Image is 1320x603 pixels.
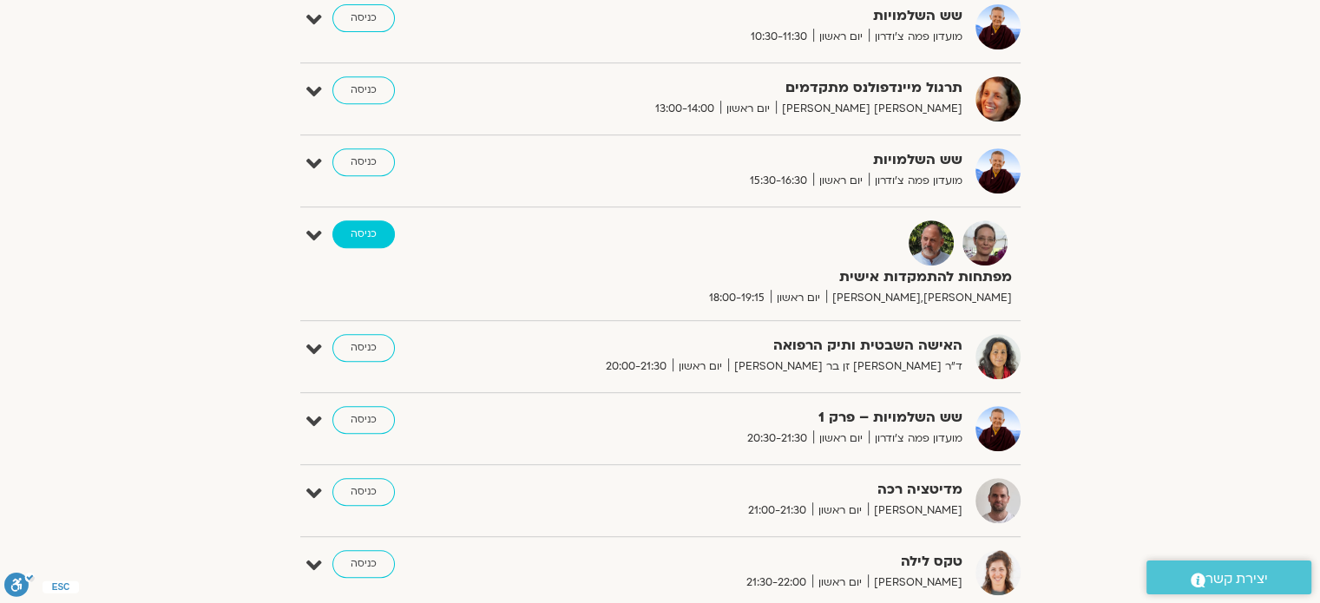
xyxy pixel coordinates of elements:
[537,478,962,501] strong: מדיטציה רכה
[812,501,868,520] span: יום ראשון
[649,100,720,118] span: 13:00-14:00
[745,28,813,46] span: 10:30-11:30
[826,289,1012,307] span: [PERSON_NAME],[PERSON_NAME]
[741,429,813,448] span: 20:30-21:30
[332,550,395,578] a: כניסה
[742,501,812,520] span: 21:00-21:30
[600,357,673,376] span: 20:00-21:30
[869,429,962,448] span: מועדון פמה צ'ודרון
[869,28,962,46] span: מועדון פמה צ'ודרון
[869,172,962,190] span: מועדון פמה צ'ודרון
[673,357,728,376] span: יום ראשון
[332,478,395,506] a: כניסה
[537,550,962,574] strong: טקס לילה
[332,4,395,32] a: כניסה
[1205,567,1268,591] span: יצירת קשר
[332,76,395,104] a: כניסה
[332,334,395,362] a: כניסה
[728,357,962,376] span: ד״ר [PERSON_NAME] זן בר [PERSON_NAME]
[537,334,962,357] strong: האישה השבטית ותיק הרפואה
[703,289,771,307] span: 18:00-19:15
[332,148,395,176] a: כניסה
[813,429,869,448] span: יום ראשון
[587,265,1012,289] strong: מפתחות להתמקדות אישית
[868,574,962,592] span: [PERSON_NAME]
[776,100,962,118] span: [PERSON_NAME] [PERSON_NAME]
[740,574,812,592] span: 21:30-22:00
[744,172,813,190] span: 15:30-16:30
[537,148,962,172] strong: שש השלמויות
[771,289,826,307] span: יום ראשון
[720,100,776,118] span: יום ראשון
[1146,560,1311,594] a: יצירת קשר
[868,501,962,520] span: [PERSON_NAME]
[812,574,868,592] span: יום ראשון
[537,76,962,100] strong: תרגול מיינדפולנס מתקדמים
[813,28,869,46] span: יום ראשון
[537,406,962,429] strong: שש השלמויות – פרק 1
[813,172,869,190] span: יום ראשון
[332,220,395,248] a: כניסה
[537,4,962,28] strong: שש השלמויות
[332,406,395,434] a: כניסה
